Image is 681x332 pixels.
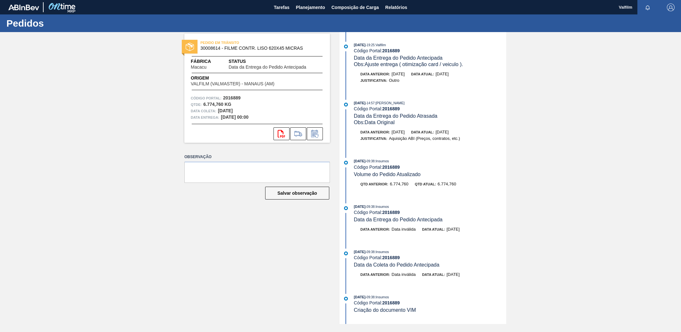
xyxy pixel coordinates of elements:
span: Data da Coleta do Pedido Antecipada [354,262,440,268]
span: Status [229,58,324,65]
span: Tarefas [274,4,290,11]
img: atual [344,103,348,106]
span: Qtde : [191,101,202,108]
strong: 2016889 [223,95,241,100]
span: Data atual: [422,273,445,277]
span: Fábrica [191,58,227,65]
span: Planejamento [296,4,325,11]
span: Data entrega: [191,114,219,121]
span: Data da Entrega do Pedido Atrasada [354,113,438,119]
span: - 09:38 [366,250,374,254]
span: - 09:38 [366,295,374,299]
img: atual [344,297,348,301]
span: Macacu [191,65,206,70]
span: Qtd anterior: [360,182,388,186]
div: Código Portal: [354,255,506,260]
strong: 2016889 [382,106,400,111]
img: status [186,43,194,51]
span: Data anterior: [360,273,390,277]
span: Justificativa: [360,79,387,82]
span: Origem [191,75,293,81]
div: Código Portal: [354,210,506,215]
span: Criação do documento VIM [354,307,416,313]
span: Obs: Data Original [354,120,395,125]
span: Data atual: [411,72,434,76]
span: - 09:38 [366,205,374,209]
span: [DATE] [354,250,366,254]
label: Observação [184,152,330,162]
div: Código Portal: [354,48,506,53]
div: Abrir arquivo PDF [273,127,290,140]
strong: [DATE] [218,108,233,113]
span: : Insumos [374,159,389,163]
span: [DATE] [391,130,405,134]
strong: 2016889 [382,255,400,260]
h1: Pedidos [6,20,120,27]
span: Qtd atual: [415,182,436,186]
span: Data anterior: [360,130,390,134]
button: Salvar observação [265,187,329,200]
span: [DATE] [354,205,366,209]
span: VALFILM (VALMASTER) - MANAUS (AM) [191,81,274,86]
img: TNhmsLtSVTkK8tSr43FrP2fwEKptu5GPRR3wAAAABJRU5ErkJggg== [8,4,39,10]
div: Código Portal: [354,300,506,305]
span: Data coleta: [191,108,216,114]
span: : Valfilm [374,43,386,47]
span: - 19:25 [366,43,374,47]
strong: 2016889 [382,165,400,170]
span: [DATE] [354,43,366,47]
span: 6.774,760 [438,182,456,186]
strong: 2016889 [382,210,400,215]
span: Volume do Pedido Atualizado [354,172,421,177]
span: [DATE] [447,227,460,232]
span: [DATE] [354,101,366,105]
strong: 2016889 [382,300,400,305]
span: Aquisição ABI (Preços, contratos, etc.) [389,136,460,141]
strong: 6.774,760 KG [203,102,231,107]
span: - 14:57 [366,101,374,105]
img: atual [344,206,348,210]
div: Código Portal: [354,165,506,170]
span: [DATE] [435,130,449,134]
span: 30008614 - FILME CONTR. LISO 620X45 MICRAS [200,46,317,51]
span: Relatórios [385,4,407,11]
strong: [DATE] 00:00 [221,115,248,120]
span: [DATE] [391,72,405,76]
span: - 09:38 [366,159,374,163]
span: Data da Entrega do Pedido Antecipada [229,65,306,70]
span: Outro [389,78,399,83]
span: Justificativa: [360,137,387,140]
span: Data da Entrega do Pedido Antecipada [354,55,443,61]
span: Data atual: [422,227,445,231]
span: PEDIDO EM TRÂNSITO [200,39,290,46]
span: 6.774,760 [390,182,408,186]
span: [DATE] [435,72,449,76]
span: Data inválida [391,272,416,277]
button: Notificações [637,3,658,12]
img: atual [344,45,348,48]
span: : [PERSON_NAME] [374,101,405,105]
span: Composição de Carga [332,4,379,11]
span: Data inválida [391,227,416,232]
span: Data anterior: [360,227,390,231]
span: [DATE] [447,272,460,277]
span: [DATE] [354,159,366,163]
img: atual [344,161,348,165]
span: : Insumos [374,250,389,254]
span: Obs: Ajuste entrega ( otimização card / veiculo ). [354,62,463,67]
span: Data atual: [411,130,434,134]
span: : Insumos [374,205,389,209]
span: Código Portal: [191,95,222,101]
div: Código Portal: [354,106,506,111]
span: [DATE] [354,295,366,299]
img: atual [344,251,348,255]
div: Informar alteração no pedido [307,127,323,140]
span: : Insumos [374,295,389,299]
span: Data anterior: [360,72,390,76]
div: Ir para Composição de Carga [290,127,306,140]
span: Data da Entrega do Pedido Antecipada [354,217,443,222]
img: Logout [667,4,675,11]
strong: 2016889 [382,48,400,53]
